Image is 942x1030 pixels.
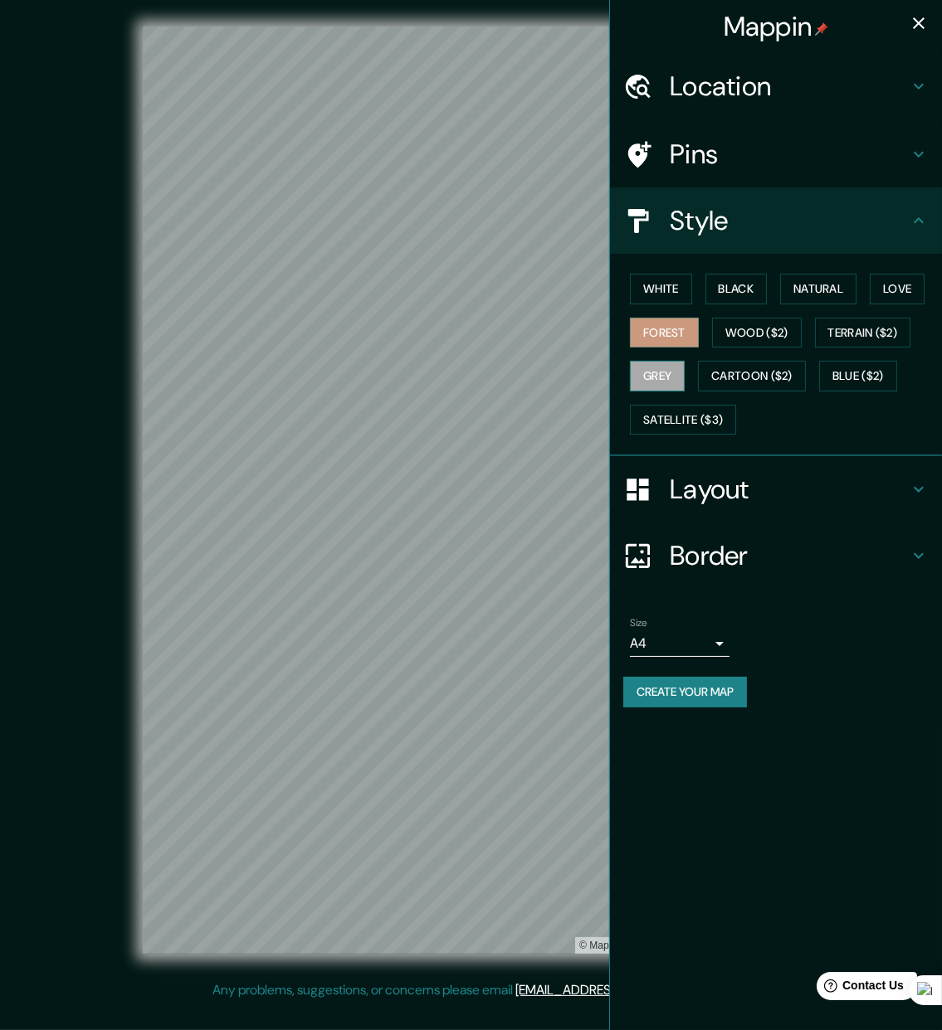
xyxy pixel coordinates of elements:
[610,121,942,187] div: Pins
[630,616,647,630] label: Size
[630,630,730,657] div: A4
[670,473,909,506] h4: Layout
[670,539,909,572] h4: Border
[705,274,768,304] button: Black
[213,980,724,1000] p: Any problems, suggestions, or concerns please email .
[623,677,747,707] button: Create your map
[610,522,942,589] div: Border
[670,70,909,103] h4: Location
[610,456,942,522] div: Layout
[630,274,692,304] button: White
[724,10,829,43] h4: Mappin
[579,940,625,951] a: Mapbox
[143,27,799,954] canvas: Map
[780,274,857,304] button: Natural
[819,361,897,391] button: Blue ($2)
[516,981,721,998] a: [EMAIL_ADDRESS][DOMAIN_NAME]
[815,22,828,36] img: pin-icon.png
[630,361,685,391] button: Grey
[670,204,909,237] h4: Style
[815,318,911,348] button: Terrain ($2)
[630,318,699,348] button: Forest
[794,965,924,1012] iframe: Help widget launcher
[870,274,925,304] button: Love
[670,138,909,171] h4: Pins
[610,187,942,254] div: Style
[610,53,942,119] div: Location
[698,361,806,391] button: Cartoon ($2)
[712,318,802,348] button: Wood ($2)
[630,405,736,435] button: Satellite ($3)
